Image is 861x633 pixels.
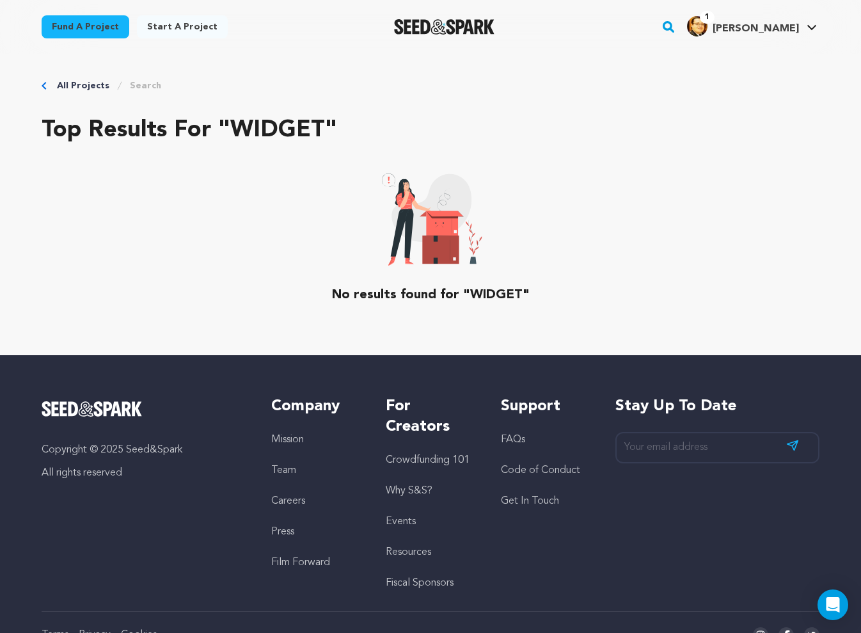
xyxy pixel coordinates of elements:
[42,442,246,458] p: Copyright © 2025 Seed&Spark
[386,578,454,588] a: Fiscal Sponsors
[271,496,305,506] a: Careers
[687,16,707,36] img: 94a1f6defa965143.jpg
[501,496,559,506] a: Get In Touch
[501,435,525,445] a: FAQs
[271,396,360,417] h5: Company
[394,19,494,35] img: Seed&Spark Logo Dark Mode
[42,401,246,417] a: Seed&Spark Homepage
[271,557,330,568] a: Film Forward
[615,432,819,463] input: Your email address
[818,589,848,620] div: Open Intercom Messenger
[57,79,109,92] a: All Projects
[615,396,819,417] h5: Stay up to date
[42,401,142,417] img: Seed&Spark Logo
[386,396,475,437] h5: For Creators
[713,24,799,34] span: [PERSON_NAME]
[271,527,294,537] a: Press
[42,465,246,481] p: All rights reserved
[42,118,819,143] h2: Top results for "WIDGET"
[501,465,580,476] a: Code of Conduct
[332,286,530,304] p: No results found for "WIDGET"
[271,435,304,445] a: Mission
[684,13,819,36] a: Guillermo Barahona C.'s Profile
[386,517,416,527] a: Events
[42,79,819,92] div: Breadcrumb
[386,547,431,557] a: Resources
[394,19,494,35] a: Seed&Spark Homepage
[271,465,296,476] a: Team
[386,486,432,496] a: Why S&S?
[379,169,482,266] img: No result icon
[130,79,161,92] a: Search
[700,11,715,24] span: 1
[501,396,590,417] h5: Support
[386,455,470,465] a: Crowdfunding 101
[137,15,228,38] a: Start a project
[42,15,129,38] a: Fund a project
[684,13,819,40] span: Guillermo Barahona C.'s Profile
[687,16,799,36] div: Guillermo Barahona C.'s Profile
